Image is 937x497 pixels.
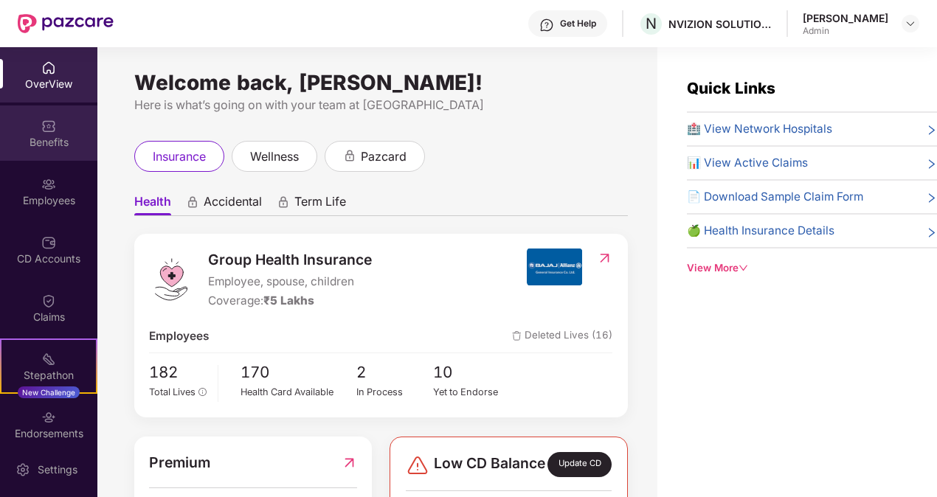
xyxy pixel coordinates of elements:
span: Employee, spouse, children [208,273,372,291]
div: Admin [803,25,888,37]
img: insurerIcon [527,248,582,285]
span: 📊 View Active Claims [687,154,808,172]
img: deleteIcon [512,331,522,341]
span: Deleted Lives (16) [512,327,612,345]
span: 🍏 Health Insurance Details [687,222,834,240]
span: ₹5 Lakhs [263,293,314,307]
div: Coverage: [208,292,372,310]
img: svg+xml;base64,PHN2ZyBpZD0iRW5kb3JzZW1lbnRzIiB4bWxucz0iaHR0cDovL3d3dy53My5vcmcvMjAwMC9zdmciIHdpZH... [41,410,56,425]
span: info-circle [198,388,207,396]
span: Low CD Balance [434,452,545,477]
div: Stepathon [1,368,96,383]
div: animation [343,149,356,162]
div: View More [687,260,937,276]
span: Group Health Insurance [208,248,372,271]
span: 🏥 View Network Hospitals [687,120,832,138]
img: svg+xml;base64,PHN2ZyBpZD0iRGFuZ2VyLTMyeDMyIiB4bWxucz0iaHR0cDovL3d3dy53My5vcmcvMjAwMC9zdmciIHdpZH... [406,453,429,477]
span: 📄 Download Sample Claim Form [687,188,863,206]
span: Quick Links [687,79,775,97]
img: svg+xml;base64,PHN2ZyBpZD0iSG9tZSIgeG1sbnM9Imh0dHA6Ly93d3cudzMub3JnLzIwMDAvc3ZnIiB3aWR0aD0iMjAiIG... [41,60,56,75]
span: Term Life [294,194,346,215]
img: svg+xml;base64,PHN2ZyBpZD0iU2V0dGluZy0yMHgyMCIgeG1sbnM9Imh0dHA6Ly93d3cudzMub3JnLzIwMDAvc3ZnIiB3aW... [15,462,30,477]
div: New Challenge [18,386,80,398]
span: N [646,15,657,32]
span: Total Lives [149,386,196,397]
span: down [739,263,748,273]
div: Settings [33,462,82,477]
span: right [926,123,937,138]
img: svg+xml;base64,PHN2ZyBpZD0iQmVuZWZpdHMiIHhtbG5zPSJodHRwOi8vd3d3LnczLm9yZy8yMDAwL3N2ZyIgd2lkdGg9Ij... [41,119,56,133]
img: svg+xml;base64,PHN2ZyBpZD0iRHJvcGRvd24tMzJ4MzIiIHhtbG5zPSJodHRwOi8vd3d3LnczLm9yZy8yMDAwL3N2ZyIgd2... [905,18,916,29]
span: 10 [433,361,511,385]
div: Yet to Endorse [433,385,511,400]
div: animation [186,195,199,209]
div: animation [277,195,290,209]
img: RedirectIcon [342,451,357,473]
span: wellness [250,147,299,166]
img: New Pazcare Logo [18,14,114,33]
img: svg+xml;base64,PHN2ZyBpZD0iQ0RfQWNjb3VudHMiIGRhdGEtbmFtZT0iQ0QgQWNjb3VudHMiIHhtbG5zPSJodHRwOi8vd3... [41,235,56,250]
span: 2 [356,361,434,385]
img: svg+xml;base64,PHN2ZyBpZD0iRW1wbG95ZWVzIiB4bWxucz0iaHR0cDovL3d3dy53My5vcmcvMjAwMC9zdmciIHdpZHRoPS... [41,177,56,192]
div: Welcome back, [PERSON_NAME]! [134,77,628,88]
img: svg+xml;base64,PHN2ZyB4bWxucz0iaHR0cDovL3d3dy53My5vcmcvMjAwMC9zdmciIHdpZHRoPSIyMSIgaGVpZ2h0PSIyMC... [41,352,56,366]
span: insurance [153,147,206,166]
span: right [926,157,937,172]
span: Health [134,194,171,215]
div: NVIZION SOLUTIONS PRIVATE LIMITED [668,17,772,31]
span: 170 [241,361,356,385]
span: Premium [149,451,210,473]
img: svg+xml;base64,PHN2ZyBpZD0iQ2xhaW0iIHhtbG5zPSJodHRwOi8vd3d3LnczLm9yZy8yMDAwL3N2ZyIgd2lkdGg9IjIwIi... [41,293,56,308]
span: Employees [149,327,209,345]
span: Accidental [204,194,262,215]
div: Update CD [547,452,612,477]
img: svg+xml;base64,PHN2ZyBpZD0iSGVscC0zMngzMiIgeG1sbnM9Imh0dHA6Ly93d3cudzMub3JnLzIwMDAvc3ZnIiB3aWR0aD... [539,18,554,32]
div: Here is what’s going on with your team at [GEOGRAPHIC_DATA] [134,96,628,114]
span: right [926,191,937,206]
div: Health Card Available [241,385,356,400]
span: right [926,225,937,240]
div: Get Help [560,18,596,29]
img: RedirectIcon [597,251,612,265]
span: pazcard [361,147,407,166]
div: In Process [356,385,434,400]
img: logo [149,257,193,302]
div: [PERSON_NAME] [803,11,888,25]
span: 182 [149,361,207,385]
